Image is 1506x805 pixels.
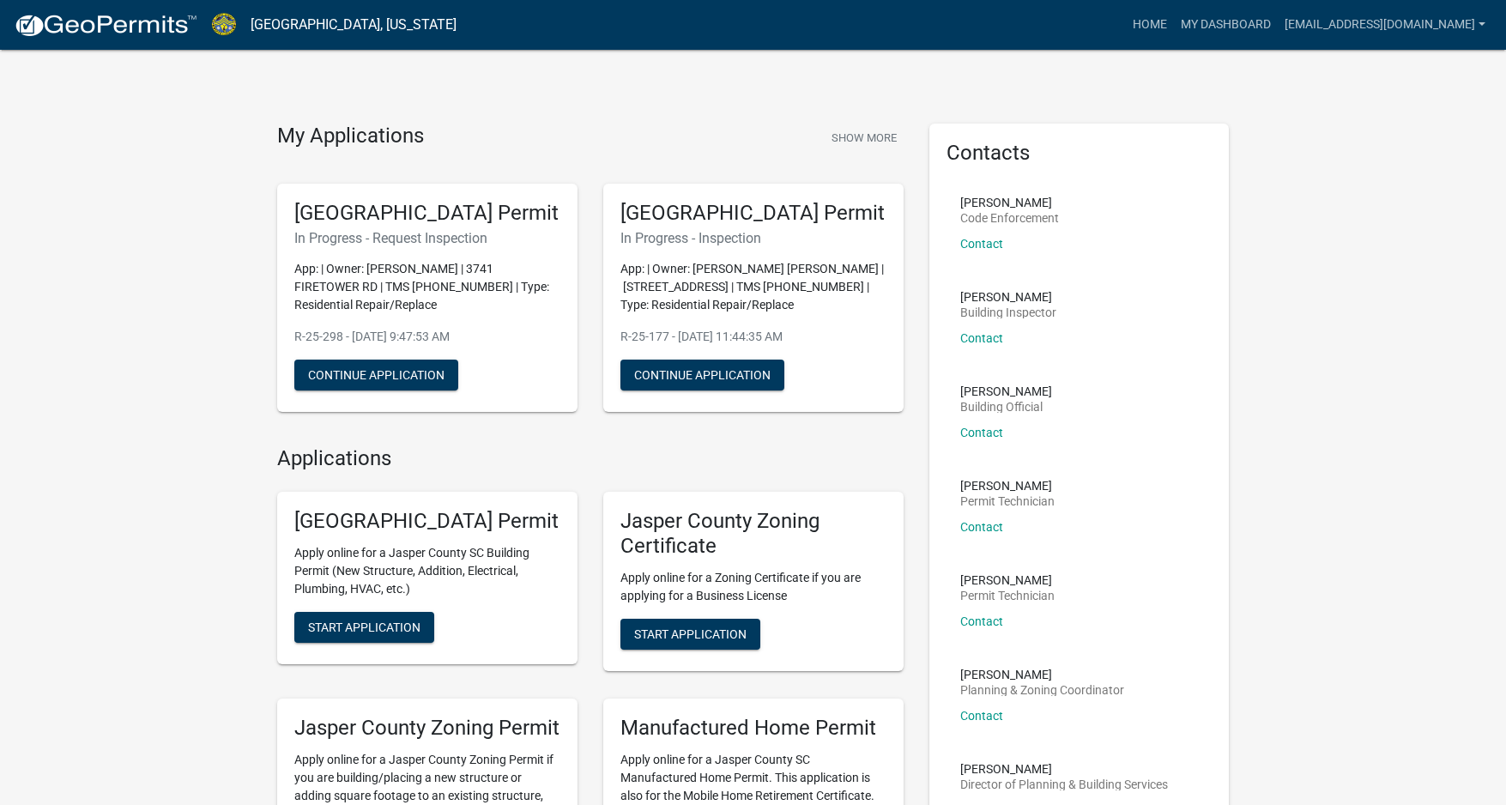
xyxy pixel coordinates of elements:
[620,619,760,650] button: Start Application
[620,230,886,246] h6: In Progress - Inspection
[960,291,1056,303] p: [PERSON_NAME]
[294,260,560,314] p: App: | Owner: [PERSON_NAME] | 3741 FIRETOWER RD | TMS [PHONE_NUMBER] | Type: Residential Repair/R...
[960,614,1003,628] a: Contact
[1174,9,1278,41] a: My Dashboard
[960,480,1055,492] p: [PERSON_NAME]
[620,751,886,805] p: Apply online for a Jasper County SC Manufactured Home Permit. This application is also for the Mo...
[277,446,904,471] h4: Applications
[960,520,1003,534] a: Contact
[960,401,1052,413] p: Building Official
[620,360,784,390] button: Continue Application
[960,778,1168,790] p: Director of Planning & Building Services
[294,509,560,534] h5: [GEOGRAPHIC_DATA] Permit
[620,328,886,346] p: R-25-177 - [DATE] 11:44:35 AM
[294,716,560,741] h5: Jasper County Zoning Permit
[294,328,560,346] p: R-25-298 - [DATE] 9:47:53 AM
[620,569,886,605] p: Apply online for a Zoning Certificate if you are applying for a Business License
[960,709,1003,723] a: Contact
[960,237,1003,251] a: Contact
[211,13,237,36] img: Jasper County, South Carolina
[1126,9,1174,41] a: Home
[960,426,1003,439] a: Contact
[960,763,1168,775] p: [PERSON_NAME]
[620,509,886,559] h5: Jasper County Zoning Certificate
[620,716,886,741] h5: Manufactured Home Permit
[960,495,1055,507] p: Permit Technician
[960,669,1124,681] p: [PERSON_NAME]
[960,574,1055,586] p: [PERSON_NAME]
[294,201,560,226] h5: [GEOGRAPHIC_DATA] Permit
[960,331,1003,345] a: Contact
[620,260,886,314] p: App: | Owner: [PERSON_NAME] [PERSON_NAME] | [STREET_ADDRESS] | TMS [PHONE_NUMBER] | Type: Residen...
[294,544,560,598] p: Apply online for a Jasper County SC Building Permit (New Structure, Addition, Electrical, Plumbin...
[620,201,886,226] h5: [GEOGRAPHIC_DATA] Permit
[960,385,1052,397] p: [PERSON_NAME]
[294,612,434,643] button: Start Application
[294,360,458,390] button: Continue Application
[960,306,1056,318] p: Building Inspector
[251,10,457,39] a: [GEOGRAPHIC_DATA], [US_STATE]
[960,197,1059,209] p: [PERSON_NAME]
[634,626,747,640] span: Start Application
[1278,9,1492,41] a: [EMAIL_ADDRESS][DOMAIN_NAME]
[960,684,1124,696] p: Planning & Zoning Coordinator
[308,620,420,634] span: Start Application
[277,124,424,149] h4: My Applications
[960,590,1055,602] p: Permit Technician
[960,212,1059,224] p: Code Enforcement
[294,230,560,246] h6: In Progress - Request Inspection
[947,141,1213,166] h5: Contacts
[825,124,904,152] button: Show More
